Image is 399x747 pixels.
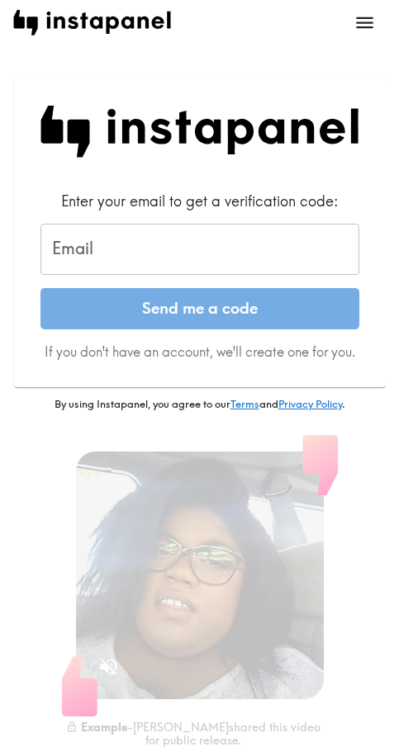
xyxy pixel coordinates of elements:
[40,191,359,211] div: Enter your email to get a verification code:
[344,2,386,44] button: open menu
[13,10,171,35] img: instapanel
[40,106,359,158] img: Instapanel
[230,397,259,410] a: Terms
[91,649,126,684] button: Sound is off
[81,719,127,734] b: Example
[40,288,359,329] button: Send me a code
[14,397,386,412] p: By using Instapanel, you agree to our and .
[278,397,342,410] a: Privacy Policy
[40,343,359,361] p: If you don't have an account, we'll create one for you.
